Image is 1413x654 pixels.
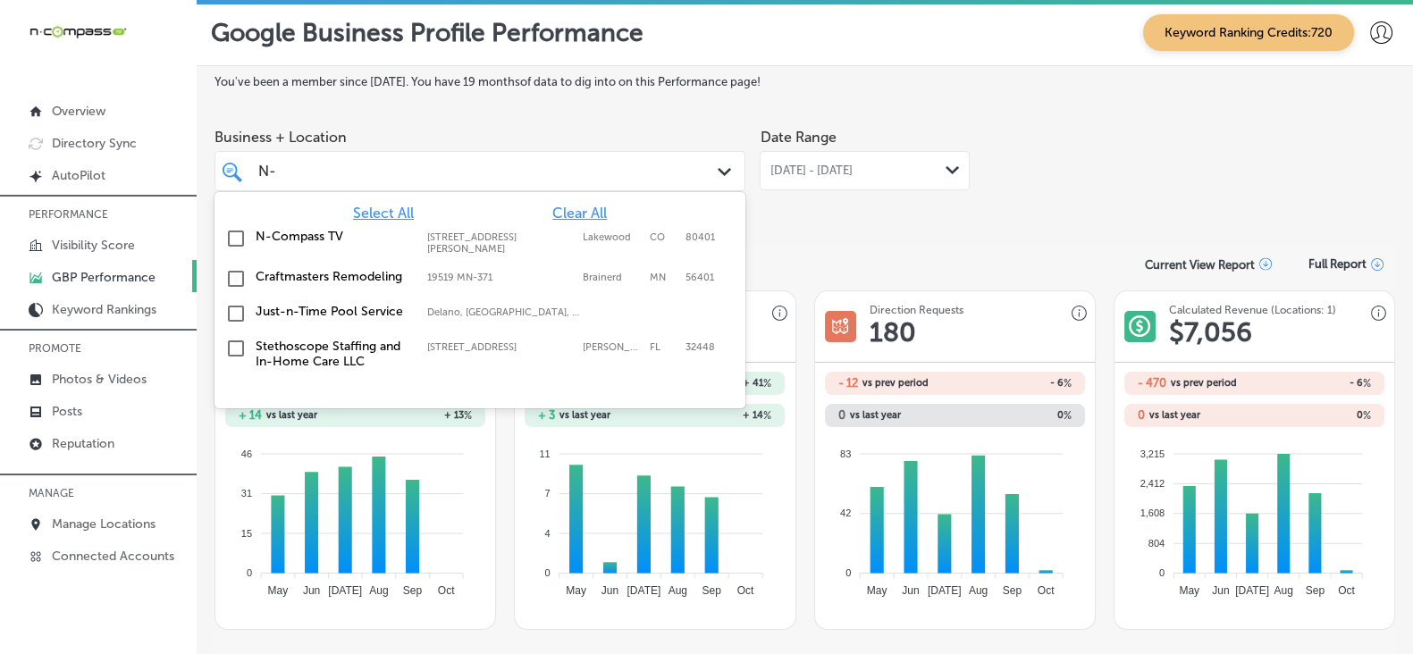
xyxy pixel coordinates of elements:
tspan: 0 [1159,567,1165,578]
label: 19519 MN-371 [427,272,574,283]
label: Date Range [760,129,836,146]
tspan: [DATE] [627,584,661,597]
tspan: 0 [845,567,851,578]
span: % [763,377,771,390]
tspan: [DATE] [928,584,962,597]
label: Marianna [583,341,641,353]
span: % [1064,409,1072,422]
tspan: [DATE] [329,584,363,597]
h2: - 12 [838,376,858,390]
p: Manage Locations [52,516,156,532]
h2: - 470 [1138,376,1166,390]
tspan: Oct [737,584,754,597]
h1: $ 7,056 [1169,316,1252,348]
tspan: Aug [969,584,988,597]
h2: + 13 [356,409,472,422]
tspan: Jun [902,584,919,597]
tspan: 7 [545,488,551,499]
span: Full Report [1308,257,1367,271]
p: Current View Report [1145,258,1255,272]
tspan: May [866,584,887,597]
tspan: May [567,584,587,597]
tspan: 46 [241,448,252,458]
label: 3026 Auction Drive [427,341,574,353]
label: 1546 Cole Blvd Bldg 5, Suite 100 [427,231,574,255]
label: 80401 [685,231,715,255]
tspan: Oct [438,584,455,597]
label: Delano, CA, USA | Shafter, CA, USA | Rosedale, CA, USA | East Niles, CA, USA | Bakersfield, CA, U... [427,306,581,318]
tspan: 4 [545,527,551,538]
tspan: Sep [1002,584,1022,597]
h1: 180 [870,316,916,348]
span: % [1064,377,1072,390]
tspan: 31 [241,488,252,499]
img: 660ab0bf-5cc7-4cb8-ba1c-48b5ae0f18e60NCTV_CLogo_TV_Black_-500x88.png [29,23,127,40]
span: vs last year [850,410,901,420]
h3: Direction Requests [870,304,963,316]
span: vs prev period [1171,378,1237,388]
tspan: May [1179,584,1199,597]
p: AutoPilot [52,168,105,183]
span: [DATE] - [DATE] [770,163,852,178]
tspan: Aug [369,584,388,597]
label: CO [650,231,677,255]
tspan: Sep [403,584,423,597]
span: % [464,409,472,422]
tspan: 83 [840,448,851,458]
tspan: Aug [1274,584,1292,597]
h2: + 14 [655,409,771,422]
tspan: Jun [1212,584,1229,597]
p: Posts [52,404,82,419]
tspan: 1,608 [1140,507,1165,518]
span: Keyword Ranking Credits: 720 [1143,14,1354,51]
span: % [1363,377,1371,390]
tspan: 3,215 [1140,448,1165,458]
label: N-Compass TV [256,229,409,244]
tspan: 804 [1148,538,1165,549]
p: Connected Accounts [52,549,174,564]
tspan: 0 [247,567,252,578]
p: Directory Sync [52,136,137,151]
label: 56401 [685,272,714,283]
span: vs prev period [862,378,929,388]
h2: - 6 [1254,377,1370,390]
span: % [763,409,771,422]
tspan: 11 [540,448,551,458]
tspan: Sep [702,584,722,597]
tspan: May [268,584,289,597]
p: Google Business Profile Performance [211,18,643,47]
span: vs last year [559,410,610,420]
tspan: [DATE] [1235,584,1269,597]
span: Clear All [552,205,607,222]
tspan: Oct [1037,584,1054,597]
span: vs last year [1149,410,1200,420]
span: Business + Location [214,129,745,146]
label: Stethoscope Staffing and In-Home Care LLC [256,339,409,369]
tspan: 15 [241,527,252,538]
tspan: Jun [303,584,320,597]
label: 32448 [685,341,715,353]
label: MN [650,272,677,283]
p: GBP Performance [52,270,156,285]
p: Overview [52,104,105,119]
h2: 0 [838,408,845,422]
p: Photos & Videos [52,372,147,387]
tspan: 2,412 [1140,478,1165,489]
label: You've been a member since [DATE] . You have 19 months of data to dig into on this Performance page! [214,75,1395,88]
tspan: 42 [840,507,851,518]
h2: 0 [1138,408,1145,422]
p: Visibility Score [52,238,135,253]
tspan: 0 [545,567,551,578]
h2: - 6 [955,377,1071,390]
tspan: Jun [601,584,618,597]
h2: + 14 [239,408,262,422]
label: FL [650,341,677,353]
span: % [1363,409,1371,422]
p: Keyword Rankings [52,302,156,317]
label: Craftmasters Remodeling [256,269,409,284]
h3: Calculated Revenue (Locations: 1) [1169,304,1336,316]
tspan: Sep [1306,584,1325,597]
tspan: Oct [1338,584,1355,597]
tspan: Aug [669,584,687,597]
h2: + 3 [538,408,555,422]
